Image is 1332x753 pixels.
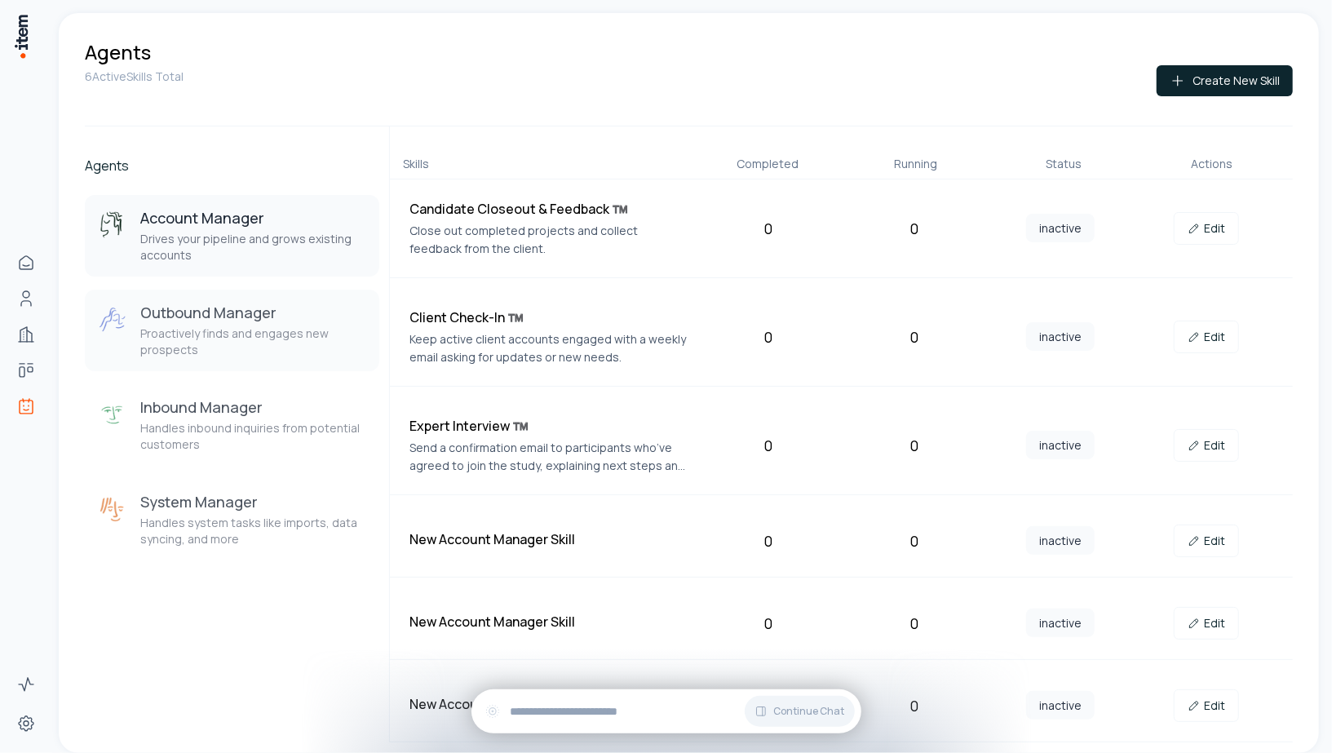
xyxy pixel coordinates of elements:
p: Close out completed projects and collect feedback from the client. [409,222,688,258]
p: Handles inbound inquiries from potential customers [140,420,366,453]
button: System ManagerSystem ManagerHandles system tasks like imports, data syncing, and more [85,479,379,560]
a: Edit [1174,212,1239,245]
a: Home [10,246,42,279]
button: Inbound ManagerInbound ManagerHandles inbound inquiries from potential customers [85,384,379,466]
h1: Agents [85,39,151,65]
a: Edit [1174,429,1239,462]
h3: Outbound Manager [140,303,366,322]
img: Account Manager [98,211,127,241]
div: 0 [848,612,981,635]
div: 0 [848,694,981,717]
h4: Client Check-In ™️ [409,308,688,327]
h3: Account Manager [140,208,366,228]
div: Running [848,156,984,172]
div: Status [996,156,1131,172]
a: Edit [1174,689,1239,722]
p: Keep active client accounts engaged with a weekly email asking for updates or new needs. [409,330,688,366]
a: Edit [1174,321,1239,353]
h2: Agents [85,156,379,175]
img: System Manager [98,495,127,525]
img: Inbound Manager [98,401,127,430]
p: 6 Active Skills Total [85,69,184,85]
h3: System Manager [140,492,366,512]
div: 0 [848,217,981,240]
div: Actions [1144,156,1280,172]
h4: New Account Manager Skill [409,694,688,714]
p: Send a confirmation email to participants who’ve agreed to join the study, explaining next steps ... [409,439,688,475]
p: Handles system tasks like imports, data syncing, and more [140,515,366,547]
button: Account ManagerAccount ManagerDrives your pipeline and grows existing accounts [85,195,379,277]
img: Item Brain Logo [13,13,29,60]
a: Deals [10,354,42,387]
div: 0 [702,326,835,348]
span: Continue Chat [774,705,845,718]
div: 0 [702,434,835,457]
button: Create New Skill [1157,65,1293,96]
span: inactive [1026,431,1095,459]
a: Settings [10,707,42,740]
span: inactive [1026,691,1095,720]
div: 0 [848,326,981,348]
span: inactive [1026,322,1095,351]
div: 0 [702,612,835,635]
div: Completed [700,156,835,172]
p: Drives your pipeline and grows existing accounts [140,231,366,264]
h4: New Account Manager Skill [409,612,688,631]
div: 0 [702,217,835,240]
button: Continue Chat [745,696,855,727]
div: 0 [848,434,981,457]
a: People [10,282,42,315]
a: Companies [10,318,42,351]
div: 0 [848,529,981,552]
a: Agents [10,390,42,423]
h4: Candidate Closeout & Feedback ™️ [409,199,688,219]
h4: New Account Manager Skill [409,529,688,549]
p: Proactively finds and engages new prospects [140,326,366,358]
span: inactive [1026,214,1095,242]
div: Skills [403,156,687,172]
h3: Inbound Manager [140,397,366,417]
div: 0 [702,529,835,552]
a: Edit [1174,607,1239,640]
h4: Expert Interview ™️ [409,416,688,436]
a: Activity [10,668,42,701]
img: Outbound Manager [98,306,127,335]
button: Outbound ManagerOutbound ManagerProactively finds and engages new prospects [85,290,379,371]
a: Edit [1174,525,1239,557]
div: Continue Chat [471,689,861,733]
span: inactive [1026,526,1095,555]
span: inactive [1026,609,1095,637]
